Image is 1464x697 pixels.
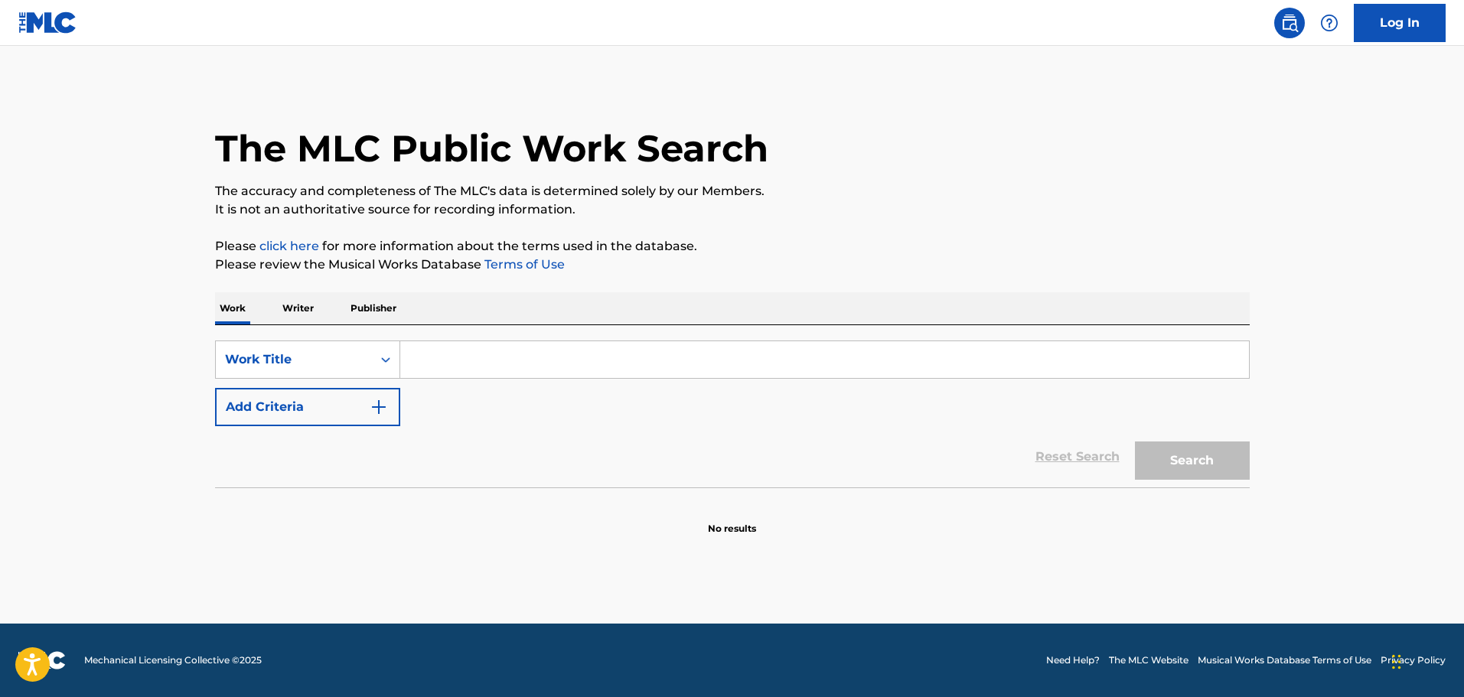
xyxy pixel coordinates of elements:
[481,257,565,272] a: Terms of Use
[1387,624,1464,697] iframe: Chat Widget
[18,651,66,669] img: logo
[215,256,1250,274] p: Please review the Musical Works Database
[215,340,1250,487] form: Search Form
[708,503,756,536] p: No results
[1280,14,1299,32] img: search
[18,11,77,34] img: MLC Logo
[1198,653,1371,667] a: Musical Works Database Terms of Use
[1354,4,1446,42] a: Log In
[225,350,363,369] div: Work Title
[215,200,1250,219] p: It is not an authoritative source for recording information.
[84,653,262,667] span: Mechanical Licensing Collective © 2025
[278,292,318,324] p: Writer
[215,125,768,171] h1: The MLC Public Work Search
[1381,653,1446,667] a: Privacy Policy
[259,239,319,253] a: click here
[1320,14,1338,32] img: help
[215,292,250,324] p: Work
[215,182,1250,200] p: The accuracy and completeness of The MLC's data is determined solely by our Members.
[1274,8,1305,38] a: Public Search
[1046,653,1100,667] a: Need Help?
[1314,8,1345,38] div: Help
[1109,653,1188,667] a: The MLC Website
[1392,639,1401,685] div: Drag
[370,398,388,416] img: 9d2ae6d4665cec9f34b9.svg
[215,237,1250,256] p: Please for more information about the terms used in the database.
[346,292,401,324] p: Publisher
[215,388,400,426] button: Add Criteria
